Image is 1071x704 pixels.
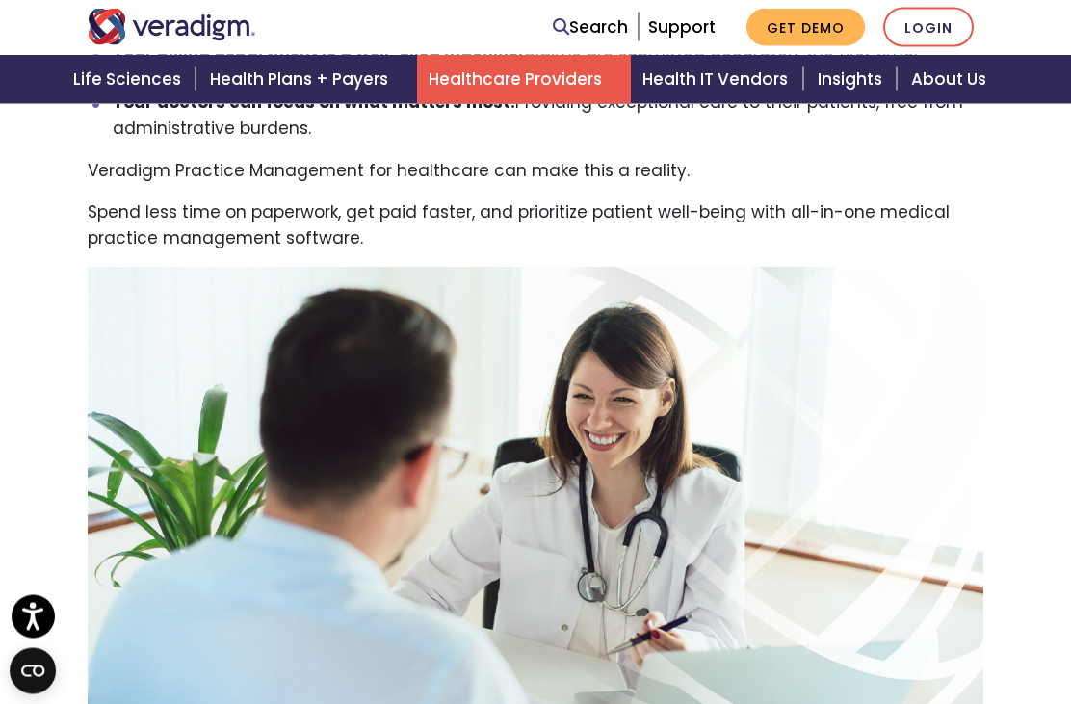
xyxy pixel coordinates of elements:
[883,8,974,47] a: Login
[88,9,256,45] img: Veradigm logo
[113,91,984,143] li: Providing exceptional care to their patients, free from administrative burdens.
[553,14,628,40] a: Search
[10,648,56,694] button: Open CMP widget
[198,55,417,104] a: Health Plans + Payers
[631,55,805,104] a: Health IT Vendors
[701,565,1048,681] iframe: Drift Chat Widget
[88,200,983,252] p: Spend less time on paperwork, get paid faster, and prioritize patient well-being with all-in-one ...
[417,55,631,104] a: Healthcare Providers
[88,159,983,185] p: Veradigm Practice Management for healthcare can make this a reality.
[62,55,198,104] a: Life Sciences
[746,9,865,46] a: Get Demo
[806,55,900,104] a: Insights
[900,55,1009,104] a: About Us
[648,15,716,39] a: Support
